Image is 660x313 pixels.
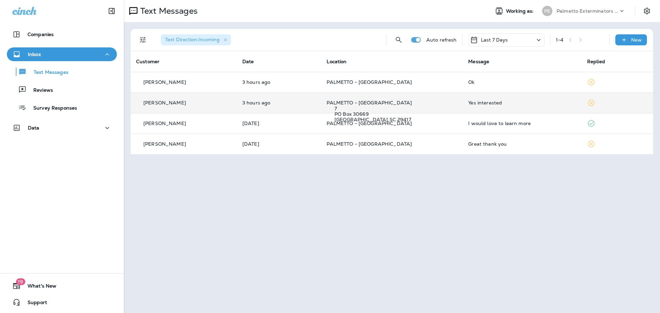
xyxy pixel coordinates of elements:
span: Text Direction : Incoming [165,36,220,43]
button: 19What's New [7,279,117,293]
p: Survey Responses [26,105,77,112]
div: I would love to learn more [468,121,576,126]
div: 1 - 4 [556,37,563,43]
span: PO Box 30669 [334,111,411,117]
div: Text Direction:Incoming [161,34,231,45]
p: Oct 7, 2025 08:20 AM [242,141,316,147]
span: [GEOGRAPHIC_DATA] , SC 29417 [334,117,411,122]
button: Text Messages [7,65,117,79]
span: PALMETTO - [GEOGRAPHIC_DATA] [327,141,412,147]
span: Replied [587,58,605,65]
span: PALMETTO - [GEOGRAPHIC_DATA] [327,100,412,106]
span: 7 [334,106,411,111]
span: PALMETTO - [GEOGRAPHIC_DATA] [327,120,412,126]
p: Text Messages [137,6,198,16]
button: Settings [641,5,653,17]
p: Auto refresh [426,37,457,43]
p: Text Messages [27,69,68,76]
p: Oct 10, 2025 08:24 AM [242,79,316,85]
button: Inbox [7,47,117,61]
p: [PERSON_NAME] [143,121,186,126]
p: [PERSON_NAME] [143,141,186,147]
p: [PERSON_NAME] [143,100,186,105]
p: New [631,37,642,43]
p: Reviews [26,87,53,94]
div: PE [542,6,552,16]
span: PALMETTO - [GEOGRAPHIC_DATA] [327,79,412,85]
button: Support [7,295,117,309]
p: Companies [27,32,54,37]
p: Inbox [28,52,41,57]
span: Working as: [506,8,535,14]
span: 19 [16,278,25,285]
p: [PERSON_NAME] [143,79,186,85]
button: Data [7,121,117,135]
button: Survey Responses [7,100,117,115]
button: Filters [136,33,150,47]
span: Customer [136,58,159,65]
p: Palmetto Exterminators LLC [557,8,618,14]
span: Support [21,300,47,308]
button: Reviews [7,82,117,97]
p: Oct 9, 2025 10:21 AM [242,121,316,126]
span: Date [242,58,254,65]
button: Search Messages [392,33,406,47]
span: Message [468,58,489,65]
div: Great thank you [468,141,576,147]
p: Data [28,125,40,131]
span: Location [327,58,346,65]
p: Oct 10, 2025 08:11 AM [242,100,316,105]
div: Yes interested [468,100,576,105]
button: Companies [7,27,117,41]
button: Collapse Sidebar [102,4,121,18]
p: Last 7 Days [481,37,508,43]
div: Ok [468,79,576,85]
span: What's New [21,283,56,291]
